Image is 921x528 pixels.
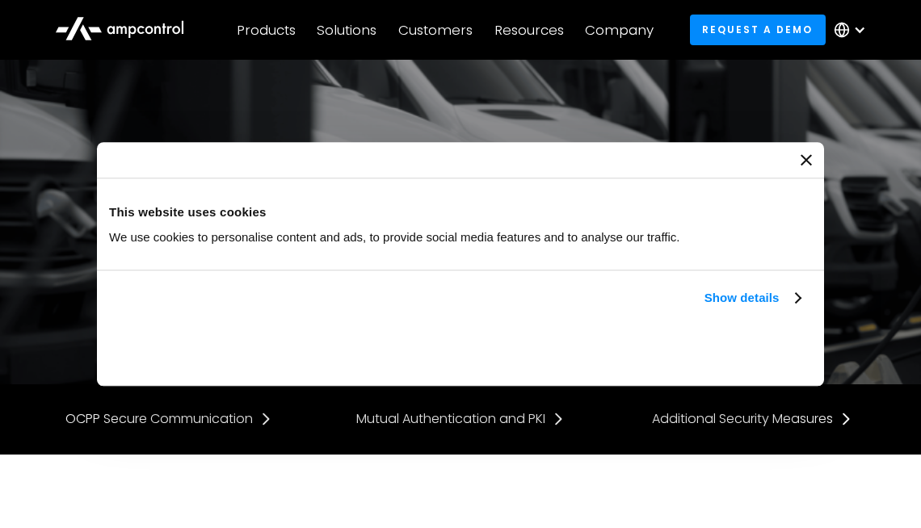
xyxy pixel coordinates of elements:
div: Additional Security Measures [652,410,833,428]
div: Resources [494,21,564,39]
div: Mutual Authentication and PKI [356,410,545,428]
div: Customers [398,21,473,39]
div: Solutions [317,21,376,39]
a: Show details [704,288,800,308]
a: OCPP Secure Communication [65,410,272,428]
div: Products [237,21,296,39]
button: Close banner [801,154,812,166]
span: We use cookies to personalise content and ads, to provide social media features and to analyse ou... [109,230,680,244]
a: Request a demo [690,15,826,44]
div: OCPP Secure Communication [65,410,253,428]
a: Additional Security Measures [652,410,852,428]
div: Company [585,21,654,39]
h1: OCPP Security and Security Profiles [202,137,718,176]
button: Okay [580,326,812,373]
div: This website uses cookies [109,203,812,222]
a: Mutual Authentication and PKI [356,410,565,428]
